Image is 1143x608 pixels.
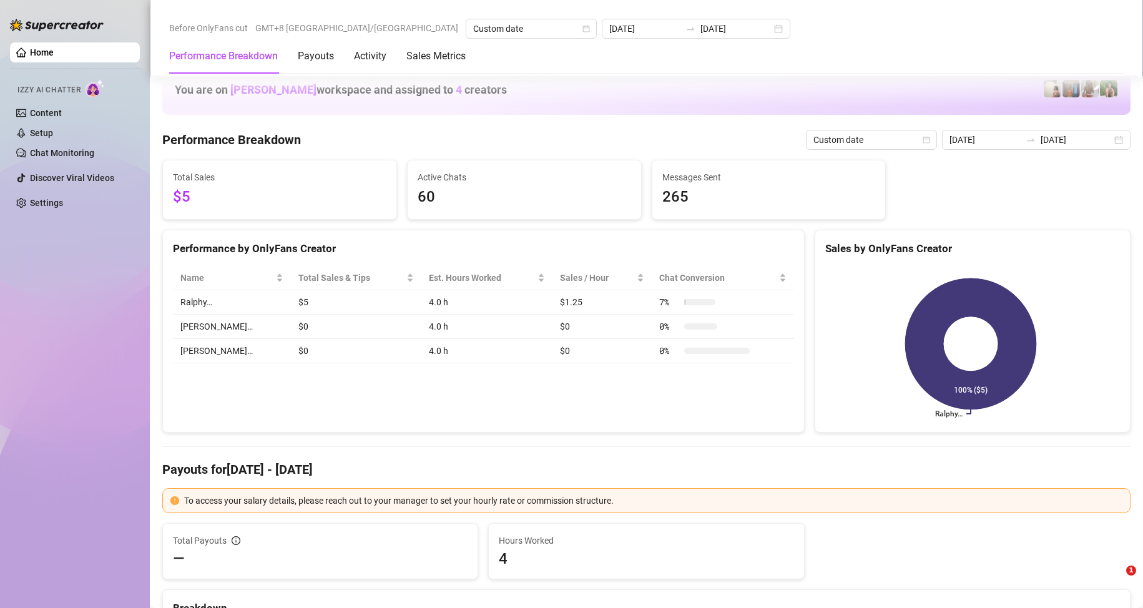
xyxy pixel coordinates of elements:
[255,19,458,37] span: GMT+8 [GEOGRAPHIC_DATA]/[GEOGRAPHIC_DATA]
[418,185,631,209] span: 60
[552,315,652,339] td: $0
[180,271,273,285] span: Name
[30,47,54,57] a: Home
[298,271,404,285] span: Total Sales & Tips
[173,549,185,569] span: —
[560,271,634,285] span: Sales / Hour
[230,83,316,96] span: [PERSON_NAME]
[421,339,552,363] td: 4.0 h
[923,136,930,144] span: calendar
[291,290,421,315] td: $5
[10,19,104,31] img: logo-BBDzfeDw.svg
[582,25,590,32] span: calendar
[935,409,963,418] text: Ralphy…
[162,461,1131,478] h4: Payouts for [DATE] - [DATE]
[685,24,695,34] span: to
[552,339,652,363] td: $0
[662,170,876,184] span: Messages Sent
[173,240,794,257] div: Performance by OnlyFans Creator
[1062,80,1080,97] img: Wayne
[659,271,777,285] span: Chat Conversion
[173,185,386,209] span: $5
[232,536,240,545] span: info-circle
[30,198,63,208] a: Settings
[499,549,793,569] span: 4
[659,320,679,333] span: 0 %
[184,494,1122,507] div: To access your salary details, please reach out to your manager to set your hourly rate or commis...
[1041,133,1112,147] input: End date
[1126,566,1136,576] span: 1
[30,128,53,138] a: Setup
[949,133,1021,147] input: Start date
[456,83,462,96] span: 4
[421,290,552,315] td: 4.0 h
[30,148,94,158] a: Chat Monitoring
[418,170,631,184] span: Active Chats
[170,496,179,505] span: exclamation-circle
[162,131,301,149] h4: Performance Breakdown
[552,290,652,315] td: $1.25
[685,24,695,34] span: swap-right
[1026,135,1036,145] span: to
[429,271,535,285] div: Est. Hours Worked
[169,49,278,64] div: Performance Breakdown
[1026,135,1036,145] span: swap-right
[291,315,421,339] td: $0
[662,185,876,209] span: 265
[700,22,772,36] input: End date
[552,266,652,290] th: Sales / Hour
[30,173,114,183] a: Discover Viral Videos
[175,83,507,97] h1: You are on workspace and assigned to creators
[291,266,421,290] th: Total Sales & Tips
[813,130,930,149] span: Custom date
[659,295,679,309] span: 7 %
[173,170,386,184] span: Total Sales
[825,240,1120,257] div: Sales by OnlyFans Creator
[406,49,466,64] div: Sales Metrics
[421,315,552,339] td: 4.0 h
[291,339,421,363] td: $0
[1100,80,1117,97] img: Nathaniel
[86,79,105,97] img: AI Chatter
[499,534,793,547] span: Hours Worked
[652,266,794,290] th: Chat Conversion
[473,19,589,38] span: Custom date
[1044,80,1061,97] img: Ralphy
[30,108,62,118] a: Content
[1101,566,1131,596] iframe: Intercom live chat
[659,344,679,358] span: 0 %
[173,534,227,547] span: Total Payouts
[169,19,248,37] span: Before OnlyFans cut
[354,49,386,64] div: Activity
[173,315,291,339] td: [PERSON_NAME]…
[173,339,291,363] td: [PERSON_NAME]…
[17,84,81,96] span: Izzy AI Chatter
[298,49,334,64] div: Payouts
[609,22,680,36] input: Start date
[173,266,291,290] th: Name
[173,290,291,315] td: Ralphy…
[1081,80,1099,97] img: Nathaniel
